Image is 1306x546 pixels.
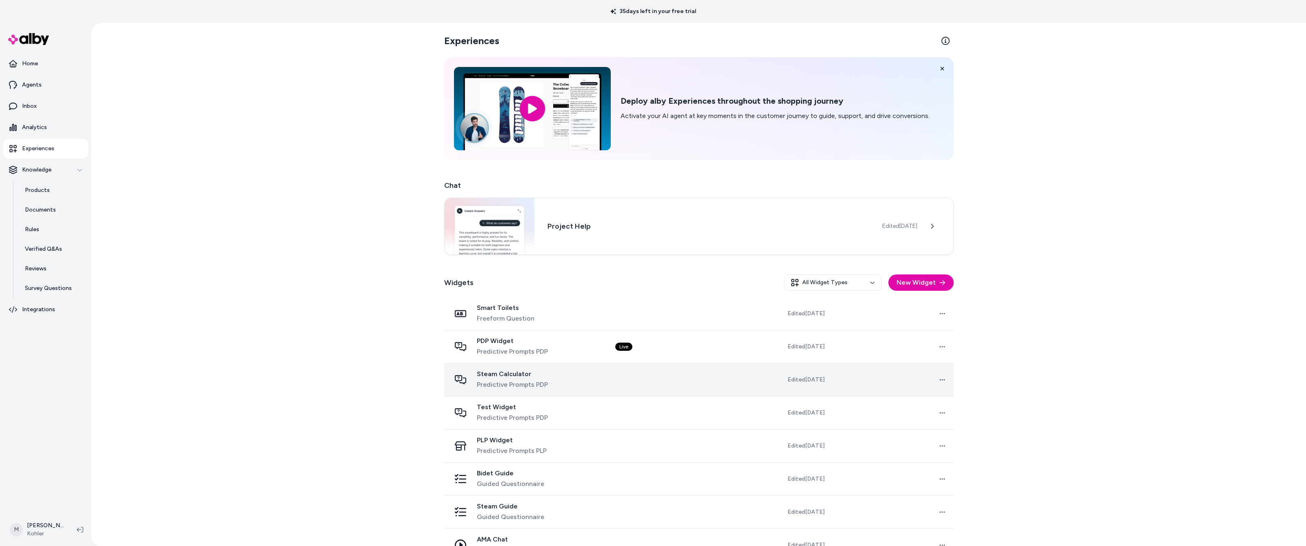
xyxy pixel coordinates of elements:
a: Survey Questions [17,279,88,298]
span: Edited [DATE] [788,442,825,450]
button: All Widget Types [784,274,882,291]
span: Edited [DATE] [788,343,825,351]
p: Products [25,186,50,194]
p: Inbox [22,102,37,110]
h3: Project Help [547,221,869,232]
button: Knowledge [3,160,88,180]
a: Rules [17,220,88,239]
span: Edited [DATE] [788,409,825,417]
a: Verified Q&As [17,239,88,259]
span: Test Widget [477,403,548,411]
span: Predictive Prompts PDP [477,413,548,423]
p: [PERSON_NAME] [27,521,64,530]
p: Agents [22,81,42,89]
span: Guided Questionnaire [477,479,544,489]
p: Reviews [25,265,47,273]
button: New Widget [888,274,954,291]
span: Bidet Guide [477,469,544,477]
img: Chat widget [445,198,535,254]
span: Smart Toilets [477,304,534,312]
p: Knowledge [22,166,51,174]
div: Live [615,343,632,351]
a: Integrations [3,300,88,319]
span: Kohler [27,530,64,538]
h2: Chat [444,180,954,191]
a: Documents [17,200,88,220]
span: Predictive Prompts PLP [477,446,547,456]
span: Edited [DATE] [882,222,917,230]
p: Home [22,60,38,68]
span: Steam Guide [477,502,544,510]
span: Edited [DATE] [788,310,825,318]
span: Edited [DATE] [788,475,825,483]
a: Analytics [3,118,88,137]
p: Verified Q&As [25,245,62,253]
p: Documents [25,206,56,214]
p: Activate your AI agent at key moments in the customer journey to guide, support, and drive conver... [621,111,930,121]
span: Predictive Prompts PDP [477,347,548,357]
span: PDP Widget [477,337,548,345]
span: Steam Calculator [477,370,548,378]
span: Edited [DATE] [788,376,825,384]
h2: Widgets [444,277,474,288]
span: Predictive Prompts PDP [477,380,548,390]
a: Home [3,54,88,74]
a: Chat widgetProject HelpEdited[DATE] [444,198,954,255]
h2: Deploy alby Experiences throughout the shopping journey [621,96,930,106]
a: Experiences [3,139,88,158]
p: Survey Questions [25,284,72,292]
span: PLP Widget [477,436,547,444]
img: alby Logo [8,33,49,45]
p: Experiences [22,145,54,153]
p: 35 days left in your free trial [605,7,701,16]
span: M [10,523,23,536]
button: M[PERSON_NAME]Kohler [5,517,70,543]
a: Reviews [17,259,88,279]
p: Integrations [22,305,55,314]
span: Edited [DATE] [788,508,825,516]
a: Products [17,181,88,200]
span: AMA Chat [477,535,518,544]
span: Guided Questionnaire [477,512,544,522]
p: Rules [25,225,39,234]
a: Inbox [3,96,88,116]
span: Freeform Question [477,314,534,323]
p: Analytics [22,123,47,131]
h2: Experiences [444,34,499,47]
a: Agents [3,75,88,95]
